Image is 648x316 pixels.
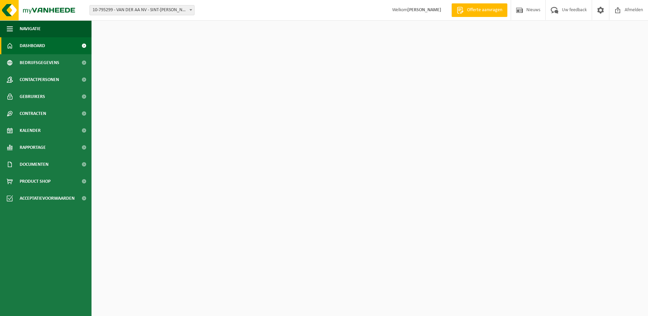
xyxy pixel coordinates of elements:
span: Dashboard [20,37,45,54]
span: 10-795299 - VAN DER AA NV - SINT-GILLIS-WAAS [90,5,194,15]
span: Gebruikers [20,88,45,105]
span: Acceptatievoorwaarden [20,190,75,207]
span: Navigatie [20,20,41,37]
span: Contactpersonen [20,71,59,88]
span: Kalender [20,122,41,139]
strong: [PERSON_NAME] [407,7,441,13]
a: Offerte aanvragen [451,3,507,17]
span: 10-795299 - VAN DER AA NV - SINT-GILLIS-WAAS [89,5,195,15]
span: Bedrijfsgegevens [20,54,59,71]
span: Contracten [20,105,46,122]
span: Product Shop [20,173,50,190]
span: Offerte aanvragen [465,7,504,14]
span: Rapportage [20,139,46,156]
span: Documenten [20,156,48,173]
